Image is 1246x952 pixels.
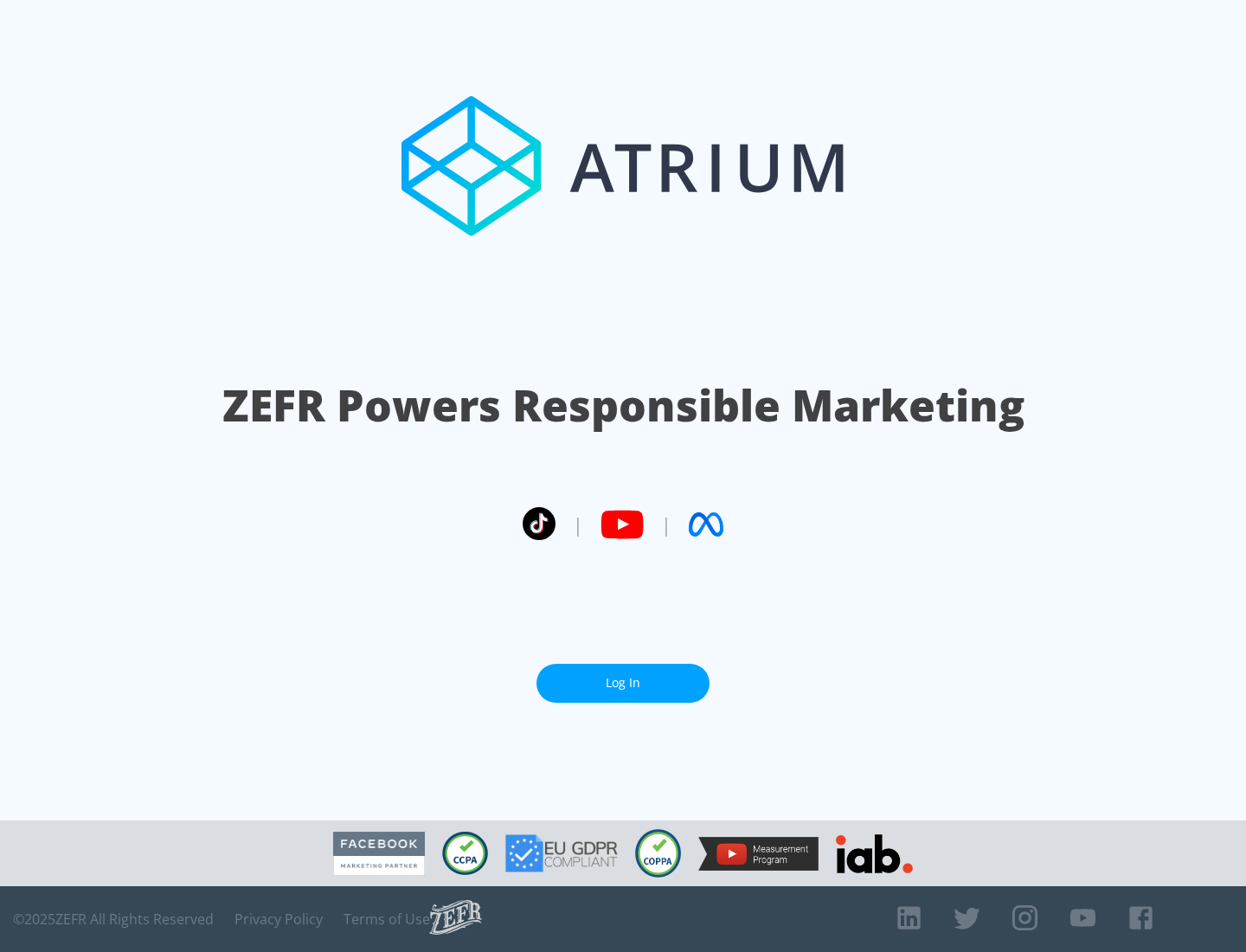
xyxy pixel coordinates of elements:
img: YouTube Measurement Program [698,837,819,871]
h1: ZEFR Powers Responsible Marketing [222,376,1024,435]
span: © 2025 ZEFR All Rights Reserved [13,910,214,928]
span: | [661,511,671,537]
a: Privacy Policy [234,910,323,928]
img: CCPA Compliant [442,832,488,875]
img: COPPA Compliant [635,829,681,878]
span: | [573,511,583,537]
a: Log In [536,664,710,703]
img: Facebook Marketing Partner [333,832,425,876]
img: GDPR Compliant [505,834,618,872]
img: IAB [836,834,913,873]
a: Terms of Use [344,910,430,928]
